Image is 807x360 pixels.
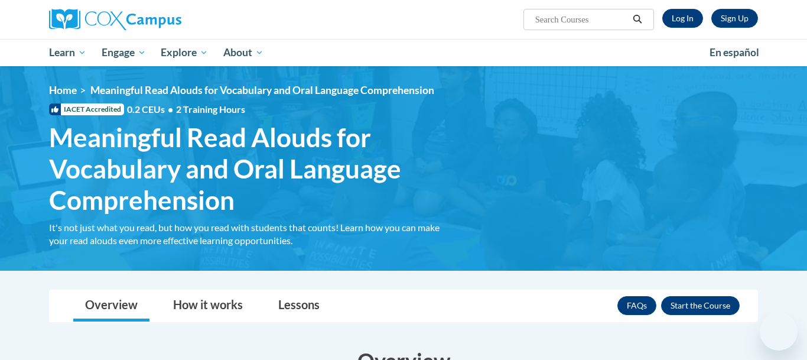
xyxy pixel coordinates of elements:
[617,296,656,315] a: FAQs
[661,296,740,315] button: Enroll
[49,9,274,30] a: Cox Campus
[662,9,703,28] a: Log In
[49,221,457,247] div: It's not just what you read, but how you read with students that counts! Learn how you can make y...
[161,46,208,60] span: Explore
[41,39,94,66] a: Learn
[102,46,146,60] span: Engage
[49,46,86,60] span: Learn
[161,290,255,322] a: How it works
[49,84,77,96] a: Home
[49,122,457,215] span: Meaningful Read Alouds for Vocabulary and Oral Language Comprehension
[216,39,271,66] a: About
[176,103,245,115] span: 2 Training Hours
[266,290,331,322] a: Lessons
[534,12,629,27] input: Search Courses
[710,46,759,59] span: En español
[702,40,767,65] a: En español
[90,84,434,96] span: Meaningful Read Alouds for Vocabulary and Oral Language Comprehension
[629,12,646,27] button: Search
[49,9,181,30] img: Cox Campus
[711,9,758,28] a: Register
[168,103,173,115] span: •
[49,103,124,115] span: IACET Accredited
[760,313,798,351] iframe: Button to launch messaging window
[153,39,216,66] a: Explore
[127,103,245,116] span: 0.2 CEUs
[31,39,776,66] div: Main menu
[223,46,263,60] span: About
[73,290,149,322] a: Overview
[94,39,154,66] a: Engage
